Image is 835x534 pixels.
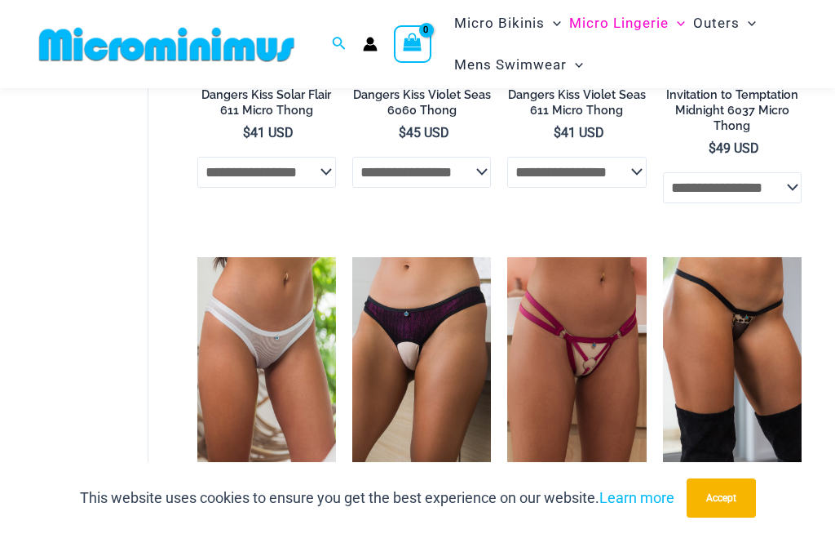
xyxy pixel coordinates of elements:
a: Dangers Kiss Violet Seas 611 Micro Thong [507,87,646,124]
h2: Dangers Kiss Violet Seas 611 Micro Thong [507,87,646,118]
a: OutersMenu ToggleMenu Toggle [689,2,760,44]
span: Outers [693,2,740,44]
a: View Shopping Cart, empty [394,25,431,63]
a: Nights Fall Pink 6046 Thong 01Nights Fall Pink 6046 Thong 02Nights Fall Pink 6046 Thong 02 [352,257,491,466]
a: Mens SwimwearMenu ToggleMenu Toggle [450,44,587,86]
img: Sweetest Obsession Cherry 6119 Bottom 1939 01 [507,257,646,466]
a: Search icon link [332,34,347,55]
bdi: 41 USD [243,125,294,140]
a: Invitation to Temptation Midnight 6037 Micro Thong [663,87,802,139]
a: Micro LingerieMenu ToggleMenu Toggle [565,2,689,44]
h2: Invitation to Temptation Midnight 6037 Micro Thong [663,87,802,133]
span: Menu Toggle [669,2,685,44]
span: $ [709,140,716,156]
img: MM SHOP LOGO FLAT [33,26,301,63]
span: Micro Lingerie [569,2,669,44]
span: $ [399,125,406,140]
h2: Dangers Kiss Violet Seas 6060 Thong [352,87,491,118]
img: Nights Fall Pink 6046 Thong 01 [352,257,491,466]
bdi: 49 USD [709,140,759,156]
img: Savage Romance Leopard 6512 Micro 01 [663,257,802,466]
a: Dangers Kiss Violet Seas 6060 Thong [352,87,491,124]
span: Menu Toggle [740,2,756,44]
span: $ [243,125,250,140]
a: Sweetest Obsession Cherry 6119 Bottom 1939 01Sweetest Obsession Cherry 1129 Bra 6119 Bottom 1939 ... [507,257,646,466]
a: Savage Romance Leopard 6512 Micro 01Savage Romance Leopard 6512 Micro 02Savage Romance Leopard 65... [663,257,802,466]
a: Guilty Pleasures White 6045 Thong 01Guilty Pleasures White 1045 Bra 6045 Thong 06Guilty Pleasures... [197,257,336,466]
a: Learn more [599,489,674,506]
h2: Dangers Kiss Solar Flair 611 Micro Thong [197,87,336,118]
span: Micro Bikinis [454,2,545,44]
a: Account icon link [363,37,378,51]
bdi: 41 USD [554,125,604,140]
p: This website uses cookies to ensure you get the best experience on our website. [80,486,674,510]
a: Dangers Kiss Solar Flair 611 Micro Thong [197,87,336,124]
button: Accept [687,478,756,518]
a: Micro BikinisMenu ToggleMenu Toggle [450,2,565,44]
span: Menu Toggle [545,2,561,44]
span: $ [554,125,561,140]
img: Guilty Pleasures White 6045 Thong 01 [197,257,336,466]
span: Mens Swimwear [454,44,567,86]
bdi: 45 USD [399,125,449,140]
span: Menu Toggle [567,44,583,86]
